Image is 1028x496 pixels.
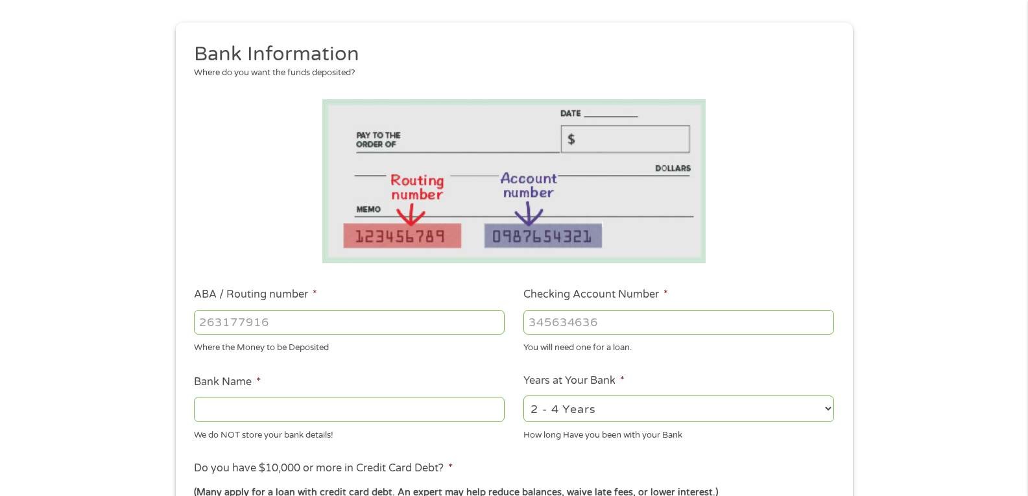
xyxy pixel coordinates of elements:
[194,375,261,389] label: Bank Name
[523,310,834,335] input: 345634636
[194,310,505,335] input: 263177916
[194,462,453,475] label: Do you have $10,000 or more in Credit Card Debt?
[194,424,505,442] div: We do NOT store your bank details!
[523,424,834,442] div: How long Have you been with your Bank
[194,288,317,301] label: ABA / Routing number
[194,337,505,355] div: Where the Money to be Deposited
[523,337,834,355] div: You will need one for a loan.
[523,288,668,301] label: Checking Account Number
[523,374,625,388] label: Years at Your Bank
[322,99,706,263] img: Routing number location
[194,41,824,67] h2: Bank Information
[194,67,824,80] div: Where do you want the funds deposited?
